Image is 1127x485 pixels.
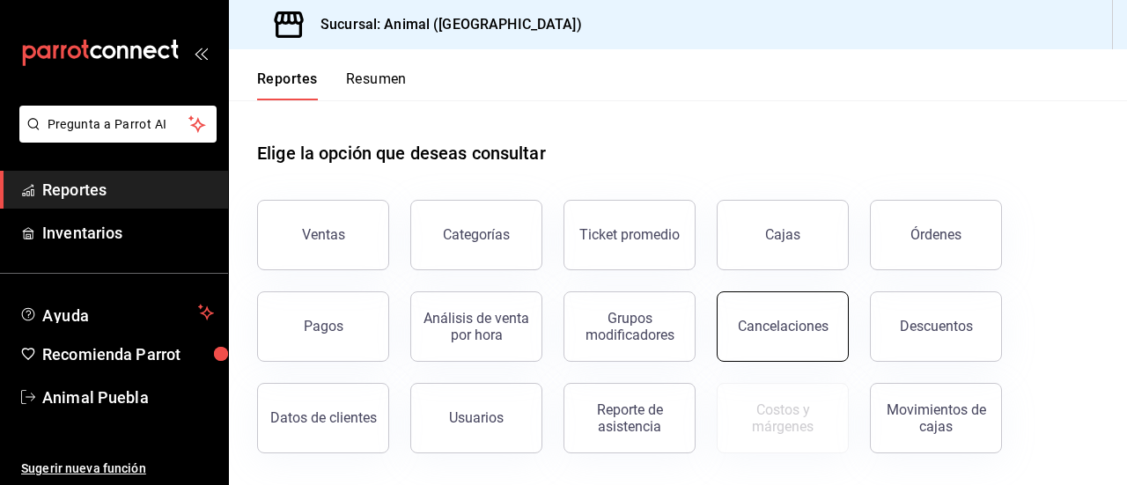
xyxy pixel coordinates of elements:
[42,342,214,366] span: Recomienda Parrot
[728,401,837,435] div: Costos y márgenes
[42,221,214,245] span: Inventarios
[21,459,214,478] span: Sugerir nueva función
[870,383,1002,453] button: Movimientos de cajas
[346,70,407,100] button: Resumen
[257,200,389,270] button: Ventas
[257,383,389,453] button: Datos de clientes
[422,310,531,343] div: Análisis de venta por hora
[257,70,318,100] button: Reportes
[717,291,849,362] button: Cancelaciones
[42,386,214,409] span: Animal Puebla
[257,70,407,100] div: navigation tabs
[870,200,1002,270] button: Órdenes
[306,14,582,35] h3: Sucursal: Animal ([GEOGRAPHIC_DATA])
[881,401,991,435] div: Movimientos de cajas
[410,291,542,362] button: Análisis de venta por hora
[410,383,542,453] button: Usuarios
[302,226,345,243] div: Ventas
[42,178,214,202] span: Reportes
[575,310,684,343] div: Grupos modificadores
[563,383,696,453] button: Reporte de asistencia
[563,291,696,362] button: Grupos modificadores
[563,200,696,270] button: Ticket promedio
[257,140,546,166] h1: Elige la opción que deseas consultar
[870,291,1002,362] button: Descuentos
[443,226,510,243] div: Categorías
[449,409,504,426] div: Usuarios
[194,46,208,60] button: open_drawer_menu
[48,115,189,134] span: Pregunta a Parrot AI
[738,318,829,334] div: Cancelaciones
[304,318,343,334] div: Pagos
[270,409,377,426] div: Datos de clientes
[717,383,849,453] button: Contrata inventarios para ver este reporte
[900,318,973,334] div: Descuentos
[12,128,217,146] a: Pregunta a Parrot AI
[910,226,961,243] div: Órdenes
[257,291,389,362] button: Pagos
[579,226,680,243] div: Ticket promedio
[765,226,800,243] div: Cajas
[717,200,849,270] button: Cajas
[575,401,684,435] div: Reporte de asistencia
[410,200,542,270] button: Categorías
[19,106,217,143] button: Pregunta a Parrot AI
[42,302,191,323] span: Ayuda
